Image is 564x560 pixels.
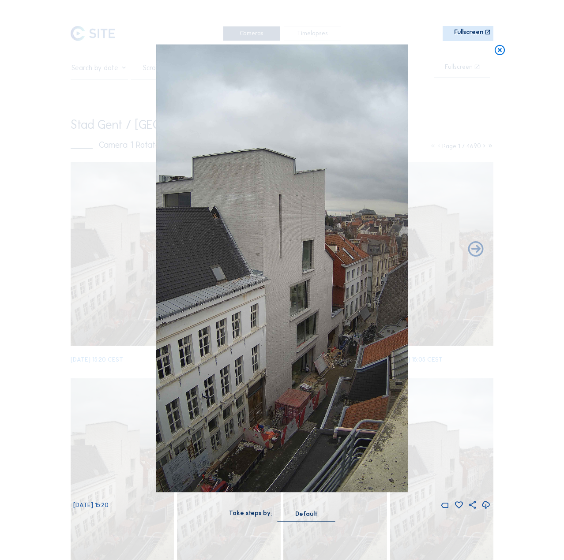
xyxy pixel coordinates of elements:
div: Fullscreen [454,29,483,36]
div: Default [295,511,317,519]
i: Back [466,240,485,259]
span: [DATE] 15:20 [73,502,109,509]
div: Take steps by: [229,511,272,517]
div: Default [278,511,335,521]
img: Image [156,45,408,493]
